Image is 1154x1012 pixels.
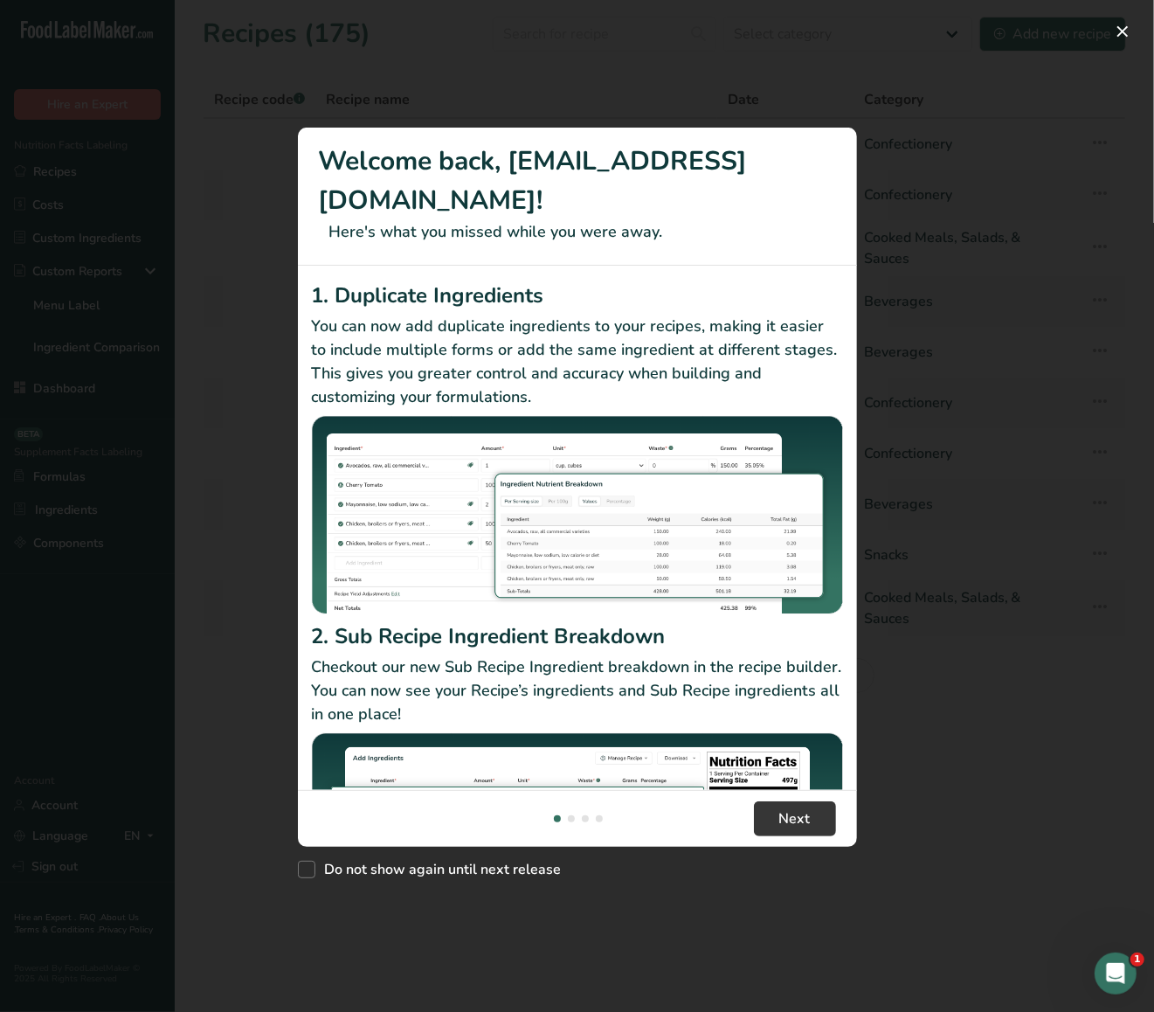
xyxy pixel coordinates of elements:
span: Do not show again until next release [315,861,562,878]
span: Next [779,808,811,829]
button: Next [754,801,836,836]
img: Sub Recipe Ingredient Breakdown [312,733,843,932]
iframe: Intercom live chat [1095,953,1137,995]
span: 1 [1130,953,1144,967]
p: Here's what you missed while you were away. [319,220,836,244]
h2: 2. Sub Recipe Ingredient Breakdown [312,620,843,652]
p: Checkout our new Sub Recipe Ingredient breakdown in the recipe builder. You can now see your Reci... [312,655,843,726]
h2: 1. Duplicate Ingredients [312,280,843,311]
p: You can now add duplicate ingredients to your recipes, making it easier to include multiple forms... [312,315,843,409]
h1: Welcome back, [EMAIL_ADDRESS][DOMAIN_NAME]! [319,142,836,220]
img: Duplicate Ingredients [312,416,843,614]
